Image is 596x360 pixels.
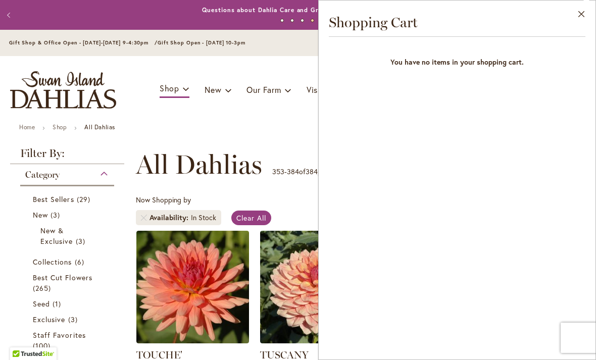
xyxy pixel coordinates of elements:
[231,211,271,225] a: Clear All
[33,210,104,220] a: New
[246,84,281,95] span: Our Farm
[84,123,115,131] strong: All Dahlias
[160,83,179,93] span: Shop
[136,336,249,345] a: TOUCHE'
[33,273,92,282] span: Best Cut Flowers
[19,123,35,131] a: Home
[329,14,418,31] span: Shopping Cart
[272,167,284,176] span: 353
[136,149,262,180] span: All Dahlias
[33,283,54,293] span: 265
[40,225,96,246] a: New &amp; Exclusive
[260,231,373,343] img: TUSCANY
[307,84,336,95] span: Visit Us
[236,213,266,223] span: Clear All
[290,19,294,22] button: 2 of 4
[33,257,72,267] span: Collections
[202,6,393,14] a: Questions about Dahlia Care and Growing Beautiful Dahlias
[53,298,64,309] span: 1
[33,299,50,308] span: Seed
[76,236,88,246] span: 3
[329,42,585,77] strong: You have no items in your shopping cart.
[8,324,36,352] iframe: Launch Accessibility Center
[280,19,284,22] button: 1 of 4
[150,213,191,223] span: Availability
[136,231,249,343] img: TOUCHE'
[33,314,104,325] a: Exclusive
[33,330,104,351] a: Staff Favorites
[205,84,221,95] span: New
[33,194,74,204] span: Best Sellers
[33,340,53,351] span: 100
[68,314,80,325] span: 3
[311,19,314,22] button: 4 of 4
[33,256,104,267] a: Collections
[53,123,67,131] a: Shop
[141,215,147,221] a: Remove Availability In Stock
[260,336,373,345] a: TUSCANY
[40,226,73,246] span: New & Exclusive
[51,210,63,220] span: 3
[10,71,116,109] a: store logo
[33,330,86,340] span: Staff Favorites
[33,272,104,293] a: Best Cut Flowers
[301,19,304,22] button: 3 of 4
[33,315,65,324] span: Exclusive
[25,169,60,180] span: Category
[33,194,104,204] a: Best Sellers
[287,167,299,176] span: 384
[33,210,48,220] span: New
[136,195,191,204] span: Now Shopping by
[10,148,124,164] strong: Filter By:
[272,164,345,180] p: - of products
[191,213,216,223] div: In Stock
[158,39,245,46] span: Gift Shop Open - [DATE] 10-3pm
[9,39,158,46] span: Gift Shop & Office Open - [DATE]-[DATE] 9-4:30pm /
[77,194,93,204] span: 29
[75,256,87,267] span: 6
[306,167,318,176] span: 384
[33,298,104,309] a: Seed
